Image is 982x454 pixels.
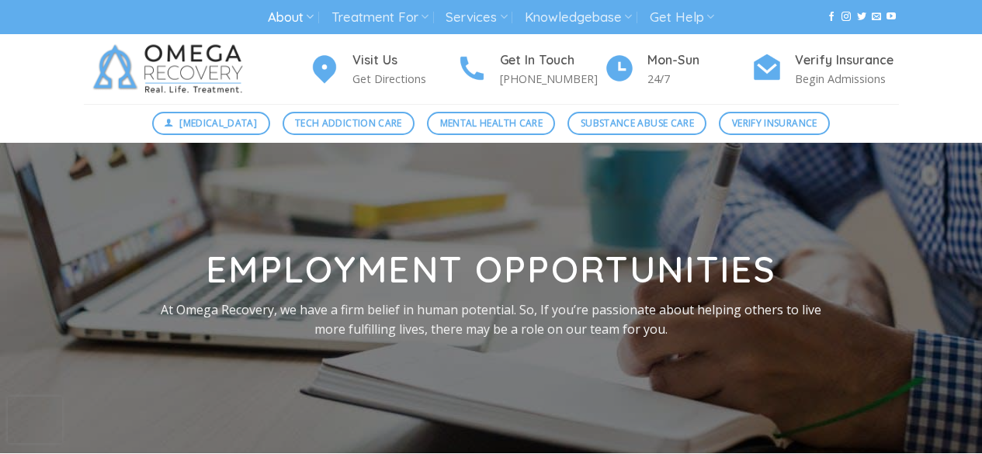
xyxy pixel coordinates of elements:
a: Treatment For [331,3,429,32]
a: Verify Insurance [719,112,830,135]
a: Tech Addiction Care [283,112,415,135]
a: Services [446,3,507,32]
iframe: reCAPTCHA [8,397,62,443]
a: Get Help [650,3,714,32]
a: Get In Touch [PHONE_NUMBER] [456,50,604,88]
a: Follow on Twitter [857,12,866,23]
img: Omega Recovery [84,34,259,104]
p: At Omega Recovery, we have a firm belief in human potential. So, If you’re passionate about helpi... [156,300,827,339]
span: Mental Health Care [440,116,543,130]
a: Knowledgebase [525,3,632,32]
a: Mental Health Care [427,112,555,135]
h4: Visit Us [352,50,456,71]
a: About [268,3,314,32]
a: Follow on YouTube [887,12,896,23]
a: Follow on Instagram [841,12,851,23]
span: Verify Insurance [732,116,817,130]
a: Visit Us Get Directions [309,50,456,88]
strong: Employment opportunities [206,247,776,292]
span: Substance Abuse Care [581,116,694,130]
p: [PHONE_NUMBER] [500,70,604,88]
a: Substance Abuse Care [567,112,706,135]
p: 24/7 [647,70,751,88]
a: Send us an email [872,12,881,23]
p: Begin Admissions [795,70,899,88]
h4: Mon-Sun [647,50,751,71]
a: Follow on Facebook [827,12,836,23]
a: [MEDICAL_DATA] [152,112,270,135]
span: [MEDICAL_DATA] [179,116,257,130]
h4: Verify Insurance [795,50,899,71]
p: Get Directions [352,70,456,88]
span: Tech Addiction Care [295,116,402,130]
h4: Get In Touch [500,50,604,71]
a: Verify Insurance Begin Admissions [751,50,899,88]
